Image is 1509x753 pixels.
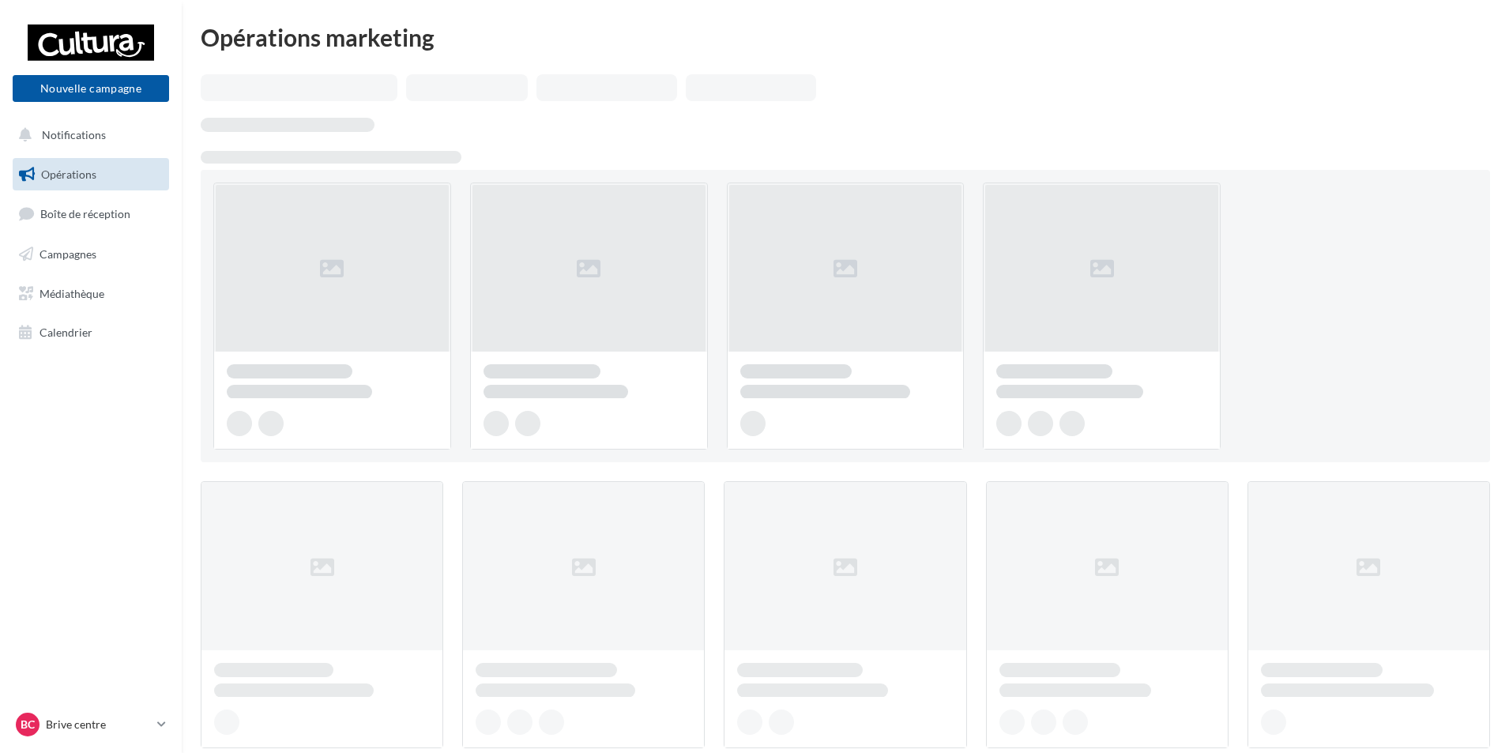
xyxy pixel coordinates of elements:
div: Opérations marketing [201,25,1490,49]
span: Calendrier [40,326,92,339]
a: Médiathèque [9,277,172,311]
a: Calendrier [9,316,172,349]
span: Médiathèque [40,286,104,299]
span: Notifications [42,128,106,141]
button: Notifications [9,119,166,152]
a: Boîte de réception [9,197,172,231]
p: Brive centre [46,717,151,732]
a: Opérations [9,158,172,191]
button: Nouvelle campagne [13,75,169,102]
a: Campagnes [9,238,172,271]
span: Bc [21,717,35,732]
span: Boîte de réception [40,207,130,220]
span: Campagnes [40,247,96,261]
span: Opérations [41,168,96,181]
a: Bc Brive centre [13,710,169,740]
